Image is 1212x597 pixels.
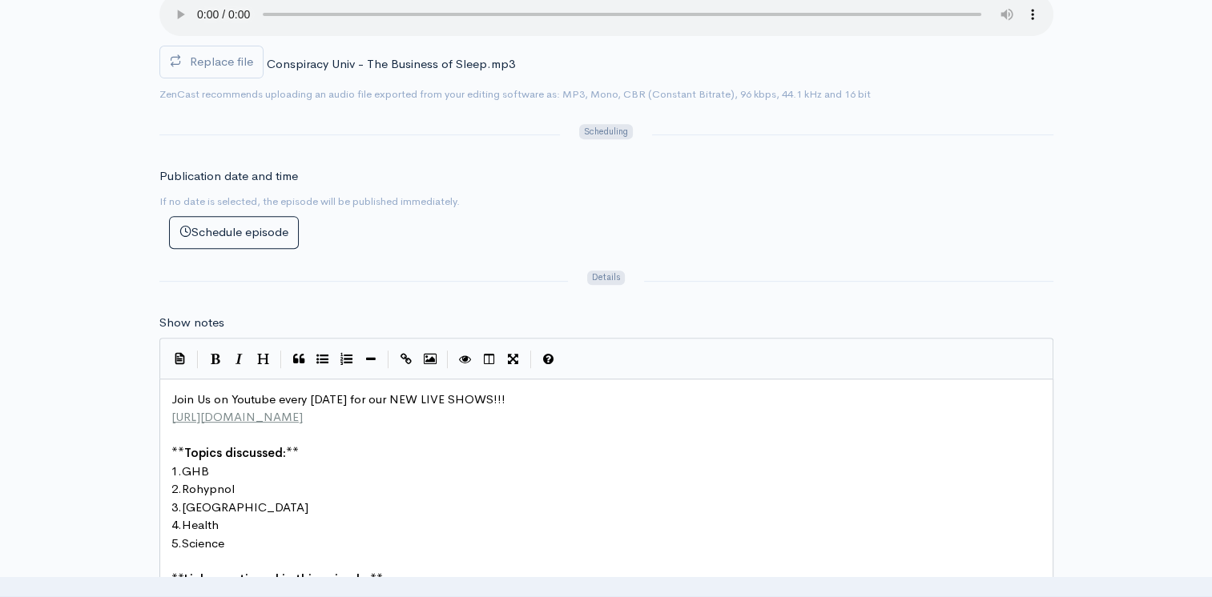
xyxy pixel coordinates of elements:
[159,314,224,332] label: Show notes
[453,347,477,371] button: Toggle Preview
[335,347,359,371] button: Numbered List
[184,445,286,460] span: Topics discussed:
[252,347,276,371] button: Heading
[159,167,298,186] label: Publication date and time
[159,87,871,101] small: ZenCast recommends uploading an audio file exported from your editing software as: MP3, Mono, CBR...
[228,347,252,371] button: Italic
[537,347,561,371] button: Markdown Guide
[171,391,505,407] span: Join Us on Youtube every [DATE] for our NEW LIVE SHOWS!!!
[280,351,282,369] i: |
[171,463,182,479] span: 1.
[203,347,228,371] button: Bold
[182,463,209,479] span: GHB
[171,535,182,551] span: 5.
[171,517,182,532] span: 4.
[477,347,501,371] button: Toggle Side by Side
[267,56,515,71] span: Conspiracy Univ - The Business of Sleep.mp3
[394,347,418,371] button: Create Link
[501,347,525,371] button: Toggle Fullscreen
[169,216,299,249] button: Schedule episode
[418,347,442,371] button: Insert Image
[530,351,532,369] i: |
[388,351,389,369] i: |
[287,347,311,371] button: Quote
[182,517,219,532] span: Health
[182,499,308,515] span: [GEOGRAPHIC_DATA]
[359,347,383,371] button: Insert Horizontal Line
[168,346,192,370] button: Insert Show Notes Template
[190,54,253,69] span: Replace file
[197,351,199,369] i: |
[311,347,335,371] button: Generic List
[587,270,625,286] span: Details
[171,499,182,515] span: 3.
[447,351,449,369] i: |
[184,571,370,587] span: Links mentioned in this episode:
[182,481,235,496] span: Rohypnol
[171,409,303,424] span: [URL][DOMAIN_NAME]
[579,124,632,139] span: Scheduling
[171,481,182,496] span: 2.
[159,194,460,208] small: If no date is selected, the episode will be published immediately.
[182,535,224,551] span: Science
